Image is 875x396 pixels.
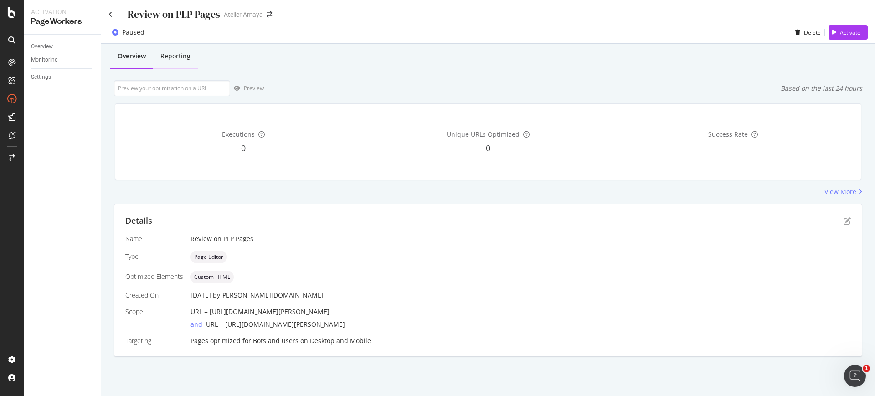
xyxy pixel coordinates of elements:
a: Settings [31,72,94,82]
span: 0 [486,143,490,154]
a: View More [824,187,862,196]
span: Executions [222,130,255,139]
span: 0 [241,143,246,154]
span: Success Rate [708,130,748,139]
a: Click to go back [108,11,113,18]
div: Details [125,215,152,227]
div: Pages optimized for on [190,336,851,345]
span: Page Editor [194,254,223,260]
div: Atelier Amaya [224,10,263,19]
div: Reporting [160,51,190,61]
div: Type [125,252,183,261]
div: PageWorkers [31,16,93,27]
div: Activate [840,29,860,36]
a: Overview [31,42,94,51]
div: Review on PLP Pages [190,234,851,243]
div: Overview [118,51,146,61]
div: Delete [804,29,821,36]
div: View More [824,187,856,196]
div: pen-to-square [844,217,851,225]
input: Preview your optimization on a URL [114,80,230,96]
div: Review on PLP Pages [128,7,220,21]
div: Created On [125,291,183,300]
div: arrow-right-arrow-left [267,11,272,18]
button: Activate [829,25,868,40]
span: Unique URLs Optimized [447,130,520,139]
div: Targeting [125,336,183,345]
div: Name [125,234,183,243]
div: Bots and users [253,336,299,345]
span: 1 [863,365,870,372]
div: neutral label [190,251,227,263]
div: Paused [122,28,144,37]
div: and [190,320,206,329]
a: Monitoring [31,55,94,65]
div: Settings [31,72,51,82]
button: Delete [792,25,821,40]
div: Based on the last 24 hours [781,84,862,93]
div: Activation [31,7,93,16]
div: neutral label [190,271,234,283]
button: Preview [230,81,264,96]
div: Monitoring [31,55,58,65]
span: URL = [URL][DOMAIN_NAME][PERSON_NAME] [190,307,329,316]
div: Preview [244,84,264,92]
span: Custom HTML [194,274,230,280]
iframe: Intercom live chat [844,365,866,387]
div: Scope [125,307,183,316]
div: by [PERSON_NAME][DOMAIN_NAME] [213,291,324,300]
div: [DATE] [190,291,851,300]
div: Desktop and Mobile [310,336,371,345]
div: Overview [31,42,53,51]
span: - [731,143,734,154]
div: Optimized Elements [125,272,183,281]
span: URL = [URL][DOMAIN_NAME][PERSON_NAME] [206,320,345,329]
